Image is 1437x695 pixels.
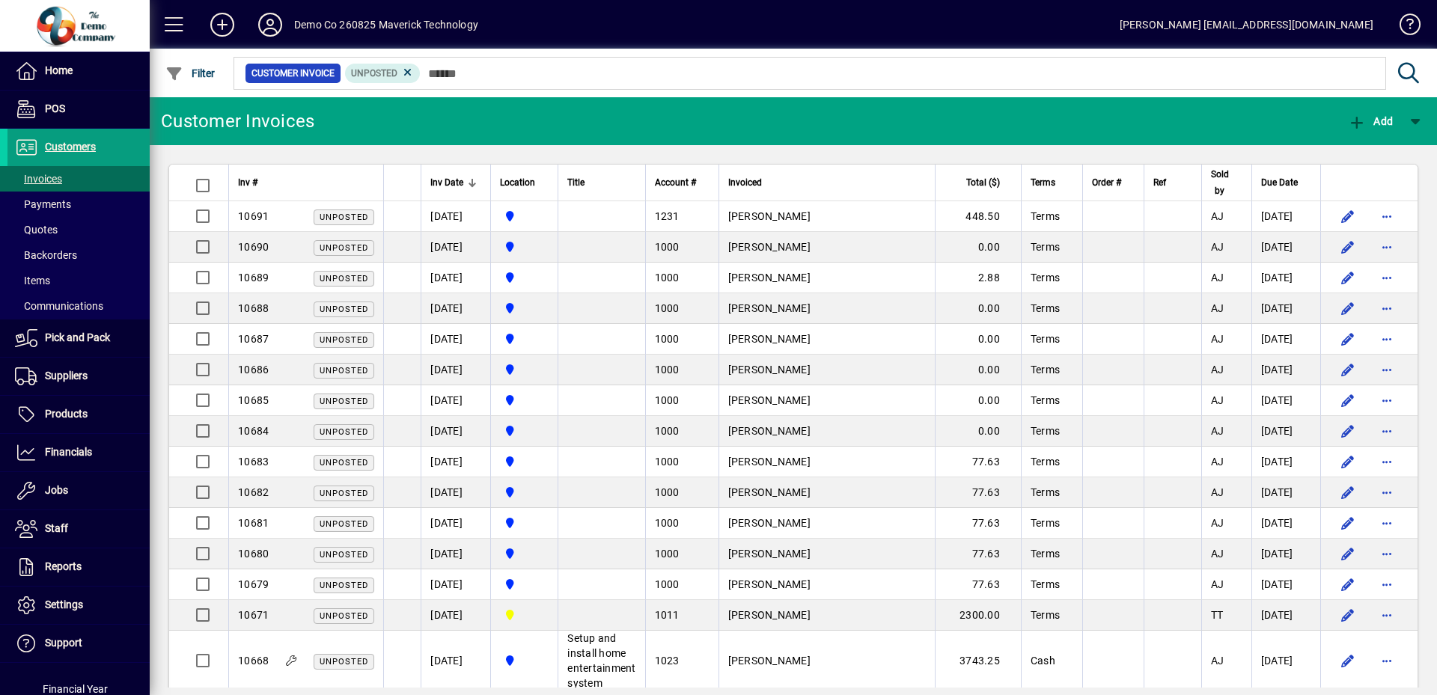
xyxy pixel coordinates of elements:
[655,241,680,253] span: 1000
[655,578,680,590] span: 1000
[421,569,490,600] td: [DATE]
[7,52,150,90] a: Home
[1211,456,1224,468] span: AJ
[1211,364,1224,376] span: AJ
[1251,508,1320,539] td: [DATE]
[45,64,73,76] span: Home
[238,241,269,253] span: 10690
[1211,578,1224,590] span: AJ
[162,60,219,87] button: Filter
[1251,201,1320,232] td: [DATE]
[45,598,83,610] span: Settings
[935,508,1021,539] td: 77.63
[7,358,150,395] a: Suppliers
[500,652,549,669] span: Auckland
[45,637,82,649] span: Support
[500,269,549,286] span: Auckland
[1375,450,1399,474] button: More options
[655,486,680,498] span: 1000
[728,302,811,314] span: [PERSON_NAME]
[7,472,150,509] a: Jobs
[1031,655,1055,667] span: Cash
[728,174,927,191] div: Invoiced
[935,631,1021,691] td: 3743.25
[421,324,490,355] td: [DATE]
[45,484,68,496] span: Jobs
[45,102,65,114] span: POS
[1251,324,1320,355] td: [DATE]
[320,581,368,590] span: Unposted
[421,355,490,385] td: [DATE]
[320,519,368,529] span: Unposted
[1261,174,1311,191] div: Due Date
[45,331,110,343] span: Pick and Pack
[728,364,811,376] span: [PERSON_NAME]
[15,198,71,210] span: Payments
[655,272,680,284] span: 1000
[1211,210,1224,222] span: AJ
[935,201,1021,232] td: 448.50
[935,539,1021,569] td: 77.63
[1375,327,1399,351] button: More options
[655,394,680,406] span: 1000
[655,517,680,529] span: 1000
[238,578,269,590] span: 10679
[238,272,269,284] span: 10689
[935,324,1021,355] td: 0.00
[728,456,811,468] span: [PERSON_NAME]
[1211,486,1224,498] span: AJ
[1336,204,1360,228] button: Edit
[1092,174,1135,191] div: Order #
[15,173,62,185] span: Invoices
[165,67,216,79] span: Filter
[1031,302,1060,314] span: Terms
[7,192,150,217] a: Payments
[15,224,58,236] span: Quotes
[320,335,368,345] span: Unposted
[320,458,368,468] span: Unposted
[1153,174,1192,191] div: Ref
[500,423,549,439] span: Auckland
[1211,517,1224,529] span: AJ
[345,64,421,83] mat-chip: Customer Invoice Status: Unposted
[728,578,811,590] span: [PERSON_NAME]
[320,366,368,376] span: Unposted
[421,416,490,447] td: [DATE]
[1336,235,1360,259] button: Edit
[238,302,269,314] span: 10688
[238,456,269,468] span: 10683
[7,268,150,293] a: Items
[1031,578,1060,590] span: Terms
[246,11,294,38] button: Profile
[320,304,368,314] span: Unposted
[1211,272,1224,284] span: AJ
[728,210,811,222] span: [PERSON_NAME]
[655,364,680,376] span: 1000
[1031,425,1060,437] span: Terms
[320,243,368,253] span: Unposted
[500,453,549,470] span: Auckland
[1251,385,1320,416] td: [DATE]
[1211,302,1224,314] span: AJ
[655,302,680,314] span: 1000
[1251,569,1320,600] td: [DATE]
[1251,600,1320,631] td: [DATE]
[500,208,549,224] span: Auckland
[935,355,1021,385] td: 0.00
[1031,364,1060,376] span: Terms
[1031,486,1060,498] span: Terms
[238,486,269,498] span: 10682
[238,210,269,222] span: 10691
[1251,447,1320,477] td: [DATE]
[935,477,1021,508] td: 77.63
[1375,296,1399,320] button: More options
[1211,166,1229,199] span: Sold by
[728,333,811,345] span: [PERSON_NAME]
[320,427,368,437] span: Unposted
[421,539,490,569] td: [DATE]
[1375,419,1399,443] button: More options
[1336,419,1360,443] button: Edit
[45,141,96,153] span: Customers
[945,174,1013,191] div: Total ($)
[238,517,269,529] span: 10681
